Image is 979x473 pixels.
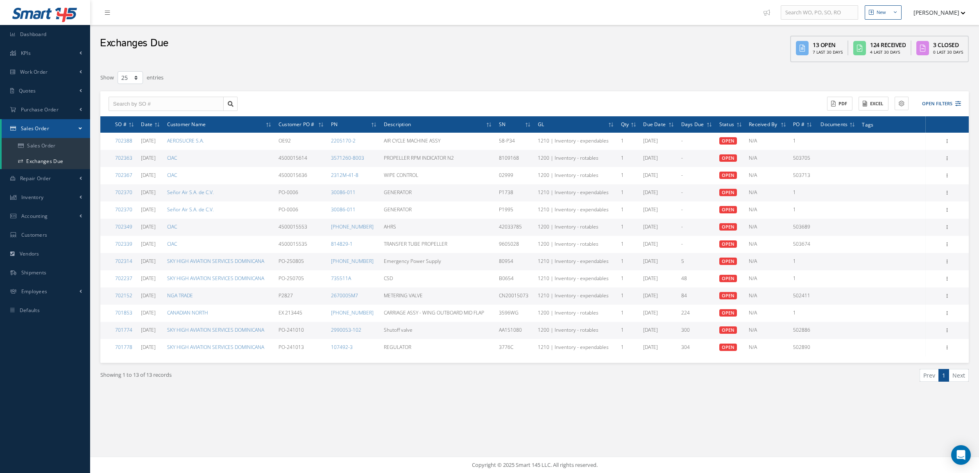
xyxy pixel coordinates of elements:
label: Show [100,70,114,82]
td: N/A [746,287,790,305]
a: 701774 [115,326,132,333]
div: Showing 1 to 13 of 13 records [94,369,535,388]
td: - [678,150,716,167]
td: [DATE] [640,339,678,356]
span: Qty [621,120,629,128]
span: OPEN [719,292,737,299]
td: 1 [790,133,816,150]
button: [PERSON_NAME] [906,5,965,20]
td: [DATE] [640,150,678,167]
div: Copyright © 2025 Smart 145 LLC. All rights reserved. [98,461,971,469]
td: 4500015553 [275,219,328,236]
a: Señor Air S.A. de C.V. [167,189,214,196]
td: N/A [746,133,790,150]
span: KPIs [21,50,31,57]
span: GL [538,120,544,128]
td: PO-250805 [275,253,328,270]
span: OPEN [719,206,737,213]
td: 3776C [496,339,535,356]
td: 1 [618,236,640,253]
span: OPEN [719,275,737,282]
td: [DATE] [640,236,678,253]
span: Description [384,120,411,128]
div: 3 Closed [933,41,963,49]
td: 80954 [496,253,535,270]
td: 1210 | Inventory - expendables [535,201,618,219]
td: PO-250705 [275,270,328,287]
button: Open Filters [915,97,961,111]
span: Work Order [20,68,48,75]
td: [DATE] [640,270,678,287]
td: 1 [618,339,640,356]
td: 4500015636 [275,167,328,184]
div: 7 Last 30 days [813,49,843,55]
td: 84 [678,287,716,305]
a: 701778 [115,344,132,351]
a: 30086-011 [331,206,356,213]
span: Sales Order [21,125,49,132]
td: PO-0006 [275,201,328,219]
td: N/A [746,150,790,167]
td: 1 [618,150,640,167]
span: Employees [21,288,48,295]
span: Date [141,120,152,128]
span: Inventory [21,194,44,201]
td: [DATE] [138,150,163,167]
a: 702237 [115,275,132,282]
td: 503705 [790,150,816,167]
td: [DATE] [138,236,163,253]
td: 502886 [790,322,816,339]
td: Emergency Power Supply [381,253,496,270]
span: SO # [115,120,127,128]
span: SN [499,120,505,128]
td: CARRIAGE ASSY - WING OUTBOARD MID FLAP [381,305,496,322]
td: 1210 | Inventory - expendables [535,184,618,201]
td: GENERATOR [381,201,496,219]
a: SKY HIGH AVIATION SERVICES DOMINICANA [167,258,264,265]
td: 42033785 [496,219,535,236]
div: 4 Last 30 days [870,49,906,55]
a: CANADIAN NORTH [167,309,208,316]
span: OPEN [719,344,737,351]
div: New [877,9,886,16]
td: 02999 [496,167,535,184]
td: [DATE] [640,253,678,270]
span: OPEN [719,240,737,248]
td: 1 [618,305,640,322]
a: CIAC [167,240,177,247]
a: 2205170-2 [331,137,356,144]
td: 1 [618,219,640,236]
td: N/A [746,167,790,184]
td: 4500015535 [275,236,328,253]
td: [DATE] [138,184,163,201]
td: 9605028 [496,236,535,253]
td: N/A [746,219,790,236]
a: NGA TRADE [167,292,193,299]
td: 1 [618,322,640,339]
td: CSD [381,270,496,287]
td: [DATE] [138,253,163,270]
td: METERING VALVE [381,287,496,305]
td: PROPELLER RPM INDICATOR N2 [381,150,496,167]
td: 224 [678,305,716,322]
span: OPEN [719,223,737,231]
a: AEROSUCRE S.A. [167,137,204,144]
td: - [678,201,716,219]
a: 702367 [115,172,132,179]
td: N/A [746,305,790,322]
span: PO # [793,120,805,128]
a: 702314 [115,258,132,265]
td: PO-241010 [275,322,328,339]
td: [DATE] [138,201,163,219]
td: 1 [790,270,816,287]
a: 30086-011 [331,189,356,196]
button: Excel [859,97,888,111]
span: Received By [749,120,777,128]
td: - [678,184,716,201]
div: 124 Received [870,41,906,49]
td: N/A [746,253,790,270]
td: 1200 | Inventory - rotables [535,305,618,322]
td: [DATE] [138,287,163,305]
td: B0654 [496,270,535,287]
span: OPEN [719,258,737,265]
